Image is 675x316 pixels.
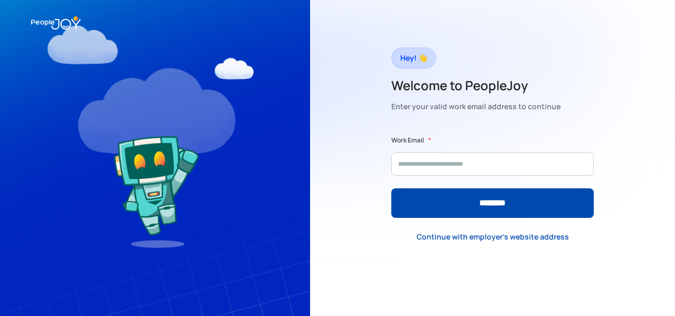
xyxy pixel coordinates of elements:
[408,226,577,247] a: Continue with employer's website address
[400,51,427,65] div: Hey! 👋
[391,99,561,114] div: Enter your valid work email address to continue
[417,232,569,242] div: Continue with employer's website address
[391,135,424,146] label: Work Email
[391,135,594,218] form: Form
[391,77,561,94] h2: Welcome to PeopleJoy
